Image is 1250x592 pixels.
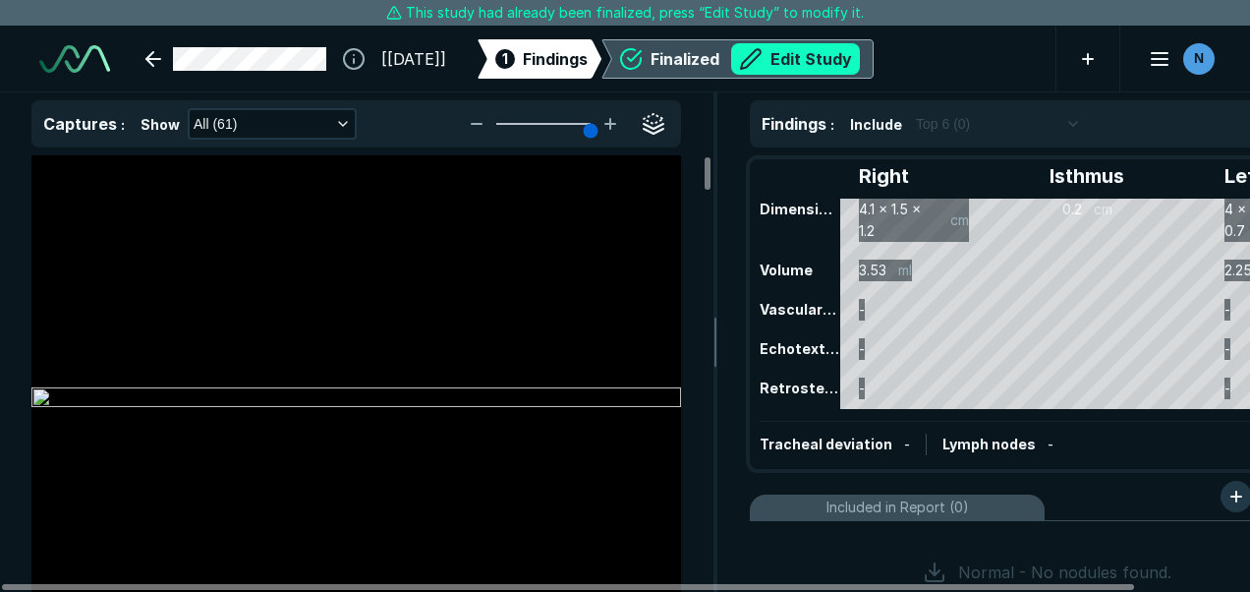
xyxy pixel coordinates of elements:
span: Normal - No nodules found. [958,561,1171,584]
div: avatar-name [1183,43,1215,75]
a: See-Mode Logo [31,37,118,81]
span: N [1194,48,1204,69]
span: Findings [523,47,588,71]
button: Edit Study [731,43,860,75]
img: See-Mode Logo [39,45,110,73]
span: 1 [502,48,508,69]
span: Included in Report (0) [826,497,969,518]
span: Top 6 (0) [916,113,970,135]
span: : [121,116,125,133]
button: avatar-name [1136,39,1219,79]
img: 6aa33a4b-173f-4f2d-8ee7-6ad592b8cbf8 [31,387,681,411]
span: - [904,436,910,452]
div: FinalizedEdit Study [601,39,874,79]
span: Lymph nodes [942,436,1036,452]
span: This study had already been finalized, press “Edit Study” to modify it. [406,2,864,24]
span: Findings [762,114,826,134]
span: [[DATE]] [381,47,446,71]
span: Tracheal deviation [760,436,892,452]
span: All (61) [194,113,237,135]
span: : [830,116,834,133]
div: Finalized [651,43,860,75]
span: Show [141,114,180,135]
span: Include [850,114,902,135]
span: - [1048,436,1053,452]
span: Captures [43,114,117,134]
div: 1Findings [478,39,601,79]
